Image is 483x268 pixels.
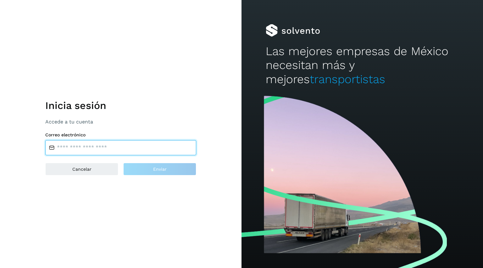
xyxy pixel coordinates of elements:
[45,119,196,125] p: Accede a tu cuenta
[45,163,118,175] button: Cancelar
[45,132,196,138] label: Correo electrónico
[72,167,92,171] span: Cancelar
[266,44,459,86] h2: Las mejores empresas de México necesitan más y mejores
[153,167,167,171] span: Enviar
[310,72,385,86] span: transportistas
[45,100,196,111] h1: Inicia sesión
[123,163,196,175] button: Enviar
